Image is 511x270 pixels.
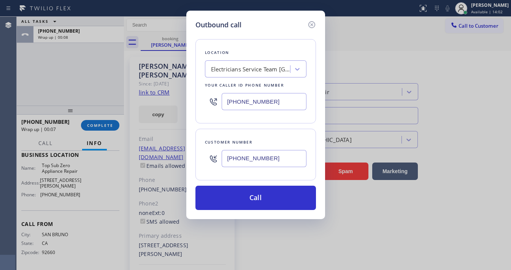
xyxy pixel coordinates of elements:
input: (123) 456-7890 [222,93,306,110]
input: (123) 456-7890 [222,150,306,167]
h5: Outbound call [195,20,241,30]
div: Electricians Service Team [GEOGRAPHIC_DATA] [211,65,291,74]
div: Customer number [205,138,306,146]
div: Location [205,49,306,57]
div: Your caller id phone number [205,81,306,89]
button: Call [195,186,316,210]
